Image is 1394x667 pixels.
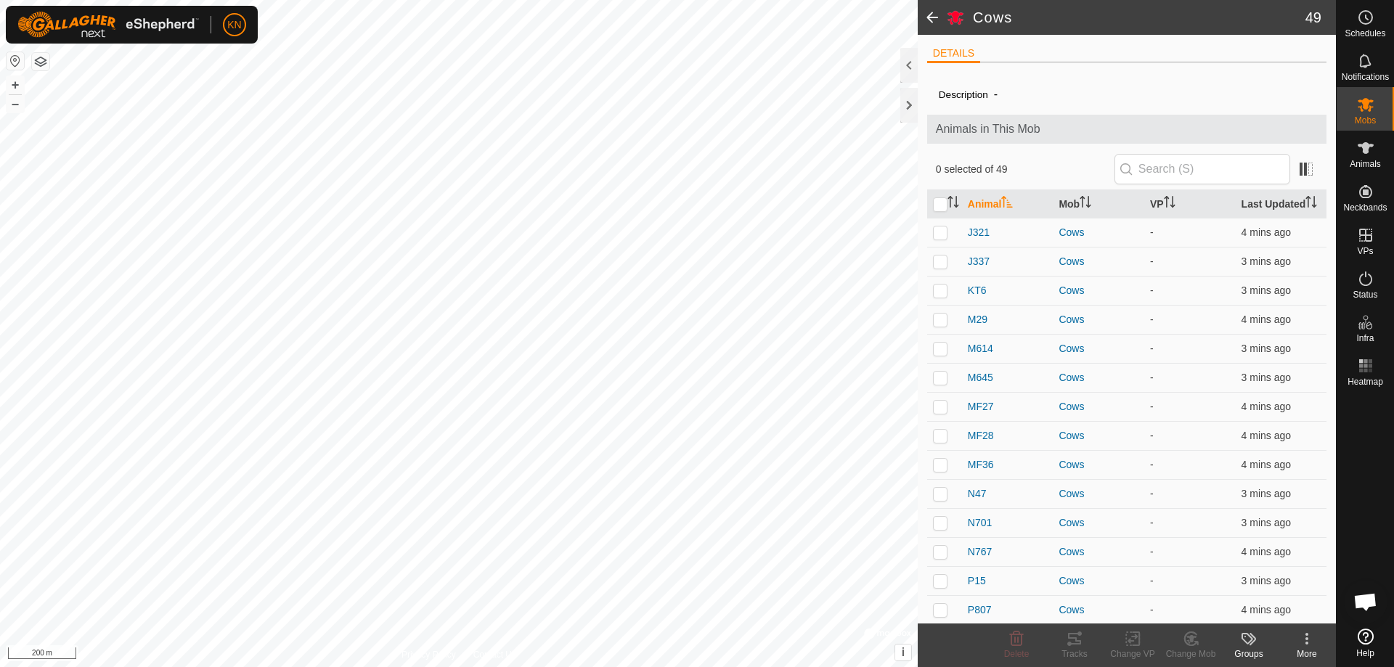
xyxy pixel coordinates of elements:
app-display-virtual-paddock-transition: - [1150,459,1154,470]
div: Cows [1059,283,1138,298]
div: Change VP [1104,647,1162,660]
div: Cows [1059,515,1138,531]
span: 1 Sept 2025, 2:03 pm [1242,488,1291,499]
li: DETAILS [927,46,980,63]
span: KN [227,17,241,33]
h2: Cows [973,9,1305,26]
span: 1 Sept 2025, 2:03 pm [1242,604,1291,615]
div: Cows [1059,573,1138,589]
p-sorticon: Activate to sort [1164,198,1175,210]
span: P807 [968,602,992,618]
span: Animals in This Mob [936,120,1318,138]
app-display-virtual-paddock-transition: - [1150,255,1154,267]
span: 1 Sept 2025, 2:03 pm [1242,343,1291,354]
th: Animal [962,190,1053,218]
input: Search (S) [1114,154,1290,184]
app-display-virtual-paddock-transition: - [1150,546,1154,557]
span: 1 Sept 2025, 2:03 pm [1242,226,1291,238]
span: 1 Sept 2025, 2:03 pm [1242,430,1291,441]
span: MF28 [968,428,994,443]
span: Help [1356,649,1374,658]
p-sorticon: Activate to sort [1001,198,1013,210]
label: Description [939,89,988,100]
button: + [7,76,24,94]
app-display-virtual-paddock-transition: - [1150,372,1154,383]
span: 49 [1305,7,1321,28]
app-display-virtual-paddock-transition: - [1150,343,1154,354]
button: i [895,645,911,660]
div: Groups [1220,647,1278,660]
th: Mob [1053,190,1144,218]
div: Change Mob [1162,647,1220,660]
a: Open chat [1344,580,1387,623]
span: - [988,82,1003,106]
div: More [1278,647,1336,660]
span: 1 Sept 2025, 2:03 pm [1242,255,1291,267]
span: 1 Sept 2025, 2:03 pm [1242,517,1291,528]
app-display-virtual-paddock-transition: - [1150,517,1154,528]
div: Cows [1059,602,1138,618]
th: VP [1144,190,1236,218]
div: Cows [1059,428,1138,443]
app-display-virtual-paddock-transition: - [1150,285,1154,296]
a: Privacy Policy [402,648,456,661]
div: Tracks [1045,647,1104,660]
app-display-virtual-paddock-transition: - [1150,575,1154,586]
button: – [7,95,24,112]
span: M614 [968,341,993,356]
span: Schedules [1345,29,1385,38]
span: 1 Sept 2025, 2:03 pm [1242,575,1291,586]
span: J321 [968,225,990,240]
app-display-virtual-paddock-transition: - [1150,401,1154,412]
span: M29 [968,312,987,327]
span: P15 [968,573,986,589]
span: Infra [1356,334,1374,343]
div: Cows [1059,341,1138,356]
button: Reset Map [7,52,24,70]
div: Cows [1059,544,1138,560]
div: Cows [1059,370,1138,385]
app-display-virtual-paddock-transition: - [1150,226,1154,238]
span: 1 Sept 2025, 2:03 pm [1242,314,1291,325]
span: MF36 [968,457,994,472]
span: 0 selected of 49 [936,162,1114,177]
app-display-virtual-paddock-transition: - [1150,488,1154,499]
span: M645 [968,370,993,385]
a: Contact Us [473,648,516,661]
span: 1 Sept 2025, 2:03 pm [1242,285,1291,296]
span: VPs [1357,247,1373,255]
app-display-virtual-paddock-transition: - [1150,314,1154,325]
span: N767 [968,544,992,560]
div: Cows [1059,486,1138,502]
img: Gallagher Logo [17,12,199,38]
span: MF27 [968,399,994,414]
div: Cows [1059,312,1138,327]
button: Map Layers [32,53,49,70]
p-sorticon: Activate to sort [947,198,959,210]
span: N47 [968,486,987,502]
span: i [902,646,905,658]
app-display-virtual-paddock-transition: - [1150,604,1154,615]
span: 1 Sept 2025, 2:03 pm [1242,546,1291,557]
th: Last Updated [1236,190,1327,218]
span: 1 Sept 2025, 2:03 pm [1242,401,1291,412]
p-sorticon: Activate to sort [1080,198,1091,210]
span: 1 Sept 2025, 2:03 pm [1242,372,1291,383]
div: Cows [1059,399,1138,414]
span: Animals [1350,160,1381,168]
a: Help [1337,623,1394,663]
div: Cows [1059,225,1138,240]
span: Status [1353,290,1377,299]
span: Heatmap [1348,377,1383,386]
span: Notifications [1342,73,1389,81]
div: Cows [1059,457,1138,472]
span: J337 [968,254,990,269]
span: 1 Sept 2025, 2:03 pm [1242,459,1291,470]
span: KT6 [968,283,987,298]
span: Delete [1004,649,1030,659]
div: Cows [1059,254,1138,269]
span: Neckbands [1343,203,1387,212]
span: N701 [968,515,992,531]
span: Mobs [1355,116,1376,125]
app-display-virtual-paddock-transition: - [1150,430,1154,441]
